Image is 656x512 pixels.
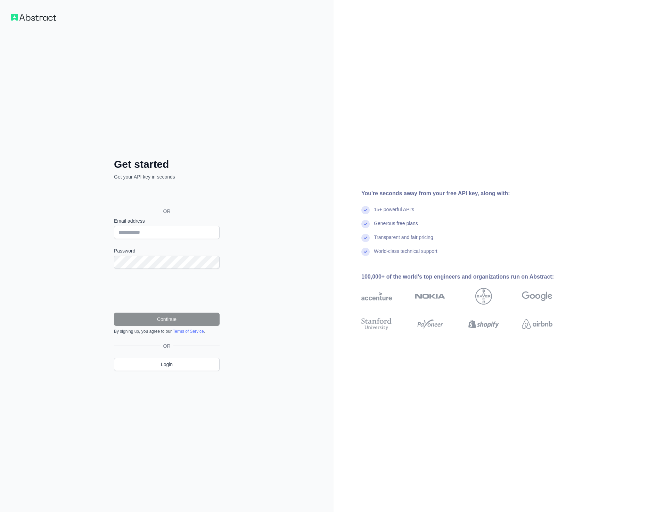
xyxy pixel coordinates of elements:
[361,220,370,228] img: check mark
[374,220,418,234] div: Generous free plans
[468,316,499,332] img: shopify
[361,288,392,305] img: accenture
[415,288,445,305] img: nokia
[110,188,222,203] iframe: Schaltfläche „Über Google anmelden“
[114,173,220,180] p: Get your API key in seconds
[114,313,220,326] button: Continue
[361,316,392,332] img: stanford university
[374,248,437,262] div: World-class technical support
[158,208,176,215] span: OR
[114,329,220,334] div: By signing up, you agree to our .
[475,288,492,305] img: bayer
[374,206,414,220] div: 15+ powerful API's
[361,234,370,242] img: check mark
[361,248,370,256] img: check mark
[361,206,370,214] img: check mark
[522,316,552,332] img: airbnb
[173,329,204,334] a: Terms of Service
[361,189,575,198] div: You're seconds away from your free API key, along with:
[114,247,220,254] label: Password
[114,358,220,371] a: Login
[114,277,220,304] iframe: reCAPTCHA
[114,158,220,171] h2: Get started
[11,14,56,21] img: Workflow
[114,217,220,224] label: Email address
[415,316,445,332] img: payoneer
[161,342,173,349] span: OR
[374,234,433,248] div: Transparent and fair pricing
[522,288,552,305] img: google
[361,273,575,281] div: 100,000+ of the world's top engineers and organizations run on Abstract:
